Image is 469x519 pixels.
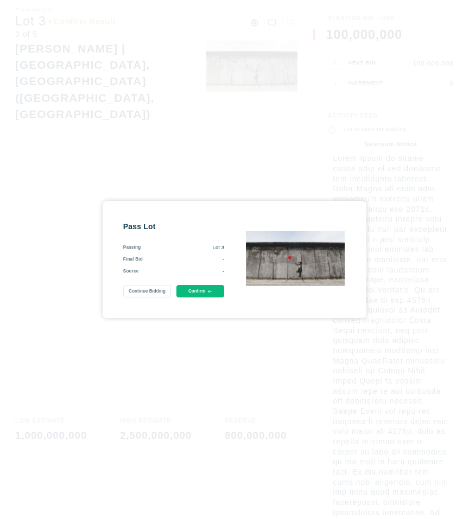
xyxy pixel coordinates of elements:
[176,285,225,297] button: Confirm
[123,256,143,263] div: Final Bid
[123,222,225,232] div: Pass Lot
[123,285,172,297] button: Continue Bidding
[143,256,224,263] div: -
[139,268,225,275] div: -
[123,244,141,251] div: Passing
[123,268,139,275] div: Source
[141,244,224,251] div: Lot 3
